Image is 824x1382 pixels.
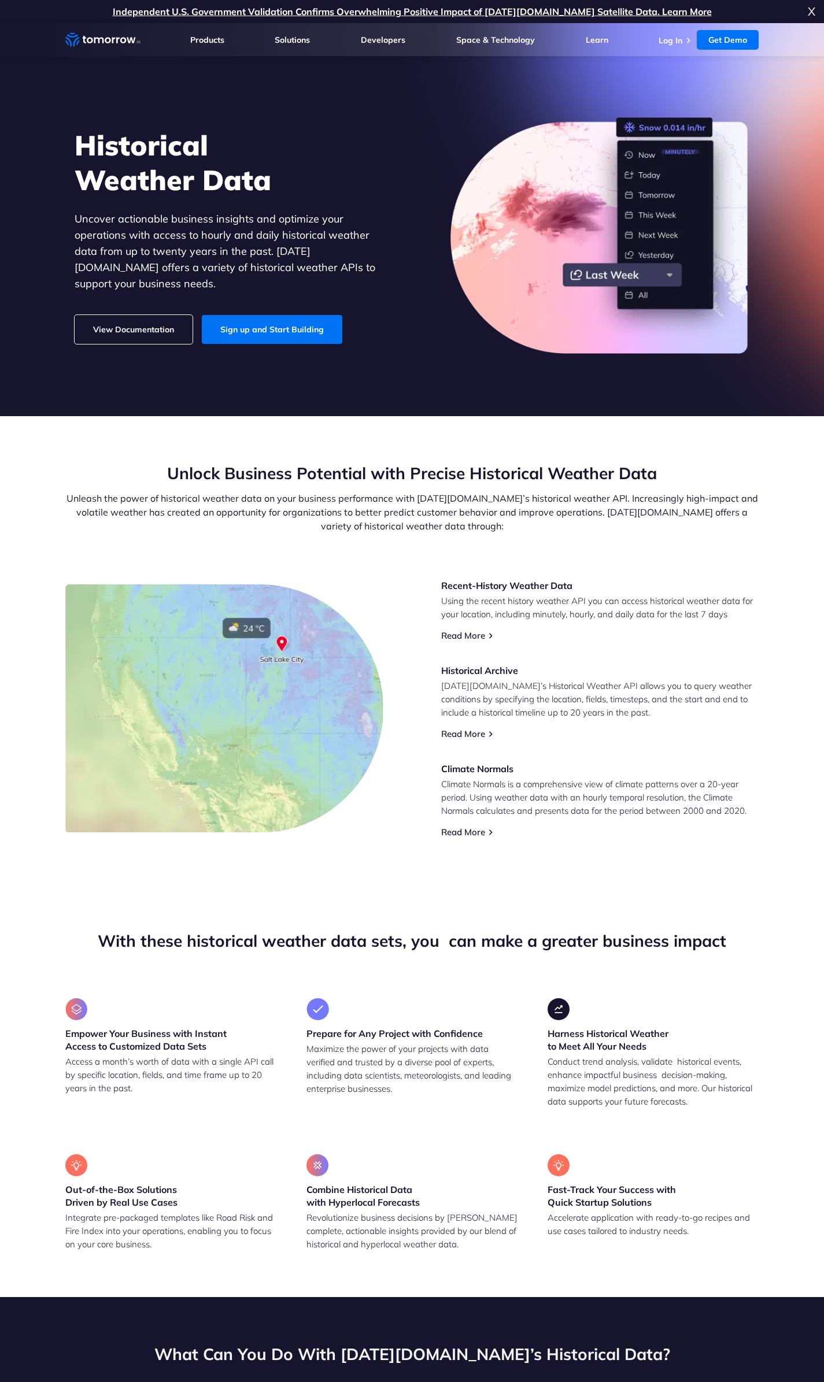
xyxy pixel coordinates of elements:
[65,584,383,832] img: image1.jpg
[441,630,485,641] a: Read More
[190,35,224,45] a: Products
[306,1183,518,1209] h3: Combine Historical Data with Hyperlocal Forecasts
[548,1211,759,1237] p: Accelerate application with ready-to-go recipes and use cases tailored to industry needs.
[65,1027,276,1053] h3: Empower Your Business with Instant Access to Customized Data Sets
[441,594,759,621] p: Using the recent history weather API you can access historical weather data for your location, in...
[75,315,193,344] a: View Documentation
[65,491,759,533] p: Unleash the power of historical weather data on your business performance with [DATE][DOMAIN_NAME...
[75,128,393,197] h1: Historical Weather Data
[65,31,141,49] a: Home link
[113,6,712,17] a: Independent U.S. Government Validation Confirms Overwhelming Positive Impact of [DATE][DOMAIN_NAM...
[441,777,759,817] p: Climate Normals is a comprehensive view of climate patterns over a 20-year period. Using weather ...
[456,35,535,45] a: Space & Technology
[361,35,405,45] a: Developers
[450,117,750,354] img: historical-weather-data.png.webp
[697,30,759,50] a: Get Demo
[65,1211,276,1251] p: Integrate pre-packaged templates like Road Risk and Fire Index into your operations, enabling you...
[659,35,682,46] a: Log In
[75,211,393,292] p: Uncover actionable business insights and optimize your operations with access to hourly and daily...
[202,315,342,344] a: Sign up and Start Building
[441,679,759,719] p: [DATE][DOMAIN_NAME]’s Historical Weather API allows you to query weather conditions by specifying...
[306,1027,483,1040] h3: Prepare for Any Project with Confidence
[65,1343,759,1365] h2: What Can You Do With [DATE][DOMAIN_NAME]’s Historical Data?
[441,728,485,739] a: Read More
[119,651,235,848] img: Template-1.jpg
[275,35,310,45] a: Solutions
[586,35,608,45] a: Learn
[306,1042,518,1095] p: Maximize the power of your projects with data verified and trusted by a diverse pool of experts, ...
[548,1055,759,1108] p: Conduct trend analysis, validate historical events, enhance impactful business decision-making, m...
[306,1211,518,1251] p: Revolutionize business decisions by [PERSON_NAME] complete, actionable insights provided by our b...
[65,462,759,484] h2: Unlock Business Potential with Precise Historical Weather Data
[65,930,759,952] h2: With these historical weather data sets, you can make a greater business impact
[65,1055,276,1095] p: Access a month’s worth of data with a single API call by specific location, fields, and time fram...
[65,1183,276,1209] h3: Out-of-the-Box Solutions Driven by Real Use Cases
[548,1027,759,1053] h3: Harness Historical Weather to Meet All Your Needs
[441,579,759,592] h3: Recent-History Weather Data
[441,664,759,677] h3: Historical Archive
[441,762,759,775] h3: Climate Normals
[548,1183,759,1209] h3: Fast-Track Your Success with Quick Startup Solutions
[441,827,485,838] a: Read More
